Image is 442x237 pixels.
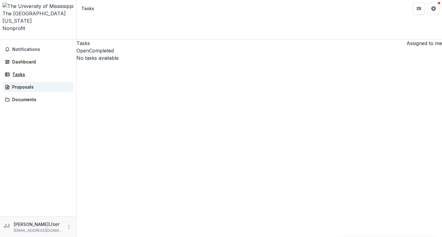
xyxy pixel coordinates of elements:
[2,57,74,67] a: Dashboard
[427,2,440,15] button: Get Help
[79,4,97,13] nav: breadcrumb
[2,69,74,79] a: Tasks
[81,5,94,12] div: Tasks
[12,59,69,65] div: Dashboard
[14,228,63,233] p: [EMAIL_ADDRESS][DOMAIN_NAME]
[404,40,442,47] button: Assigned to me
[4,222,11,229] div: James G. Thomas, Jr.
[65,223,72,231] button: More
[2,10,74,25] div: The [GEOGRAPHIC_DATA][US_STATE]
[14,221,49,227] p: [PERSON_NAME]
[2,44,74,54] button: Notifications
[76,47,89,54] button: Open
[49,220,60,228] p: User
[76,40,90,47] h2: Tasks
[12,84,69,90] div: Proposals
[2,82,74,92] a: Proposals
[12,96,69,103] div: Documents
[89,47,114,54] button: Completed
[12,47,71,52] span: Notifications
[76,54,442,62] p: No tasks available
[2,2,74,10] img: The University of Mississippi
[413,2,425,15] button: Partners
[2,94,74,105] a: Documents
[12,71,69,78] div: Tasks
[2,25,25,31] span: Nonprofit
